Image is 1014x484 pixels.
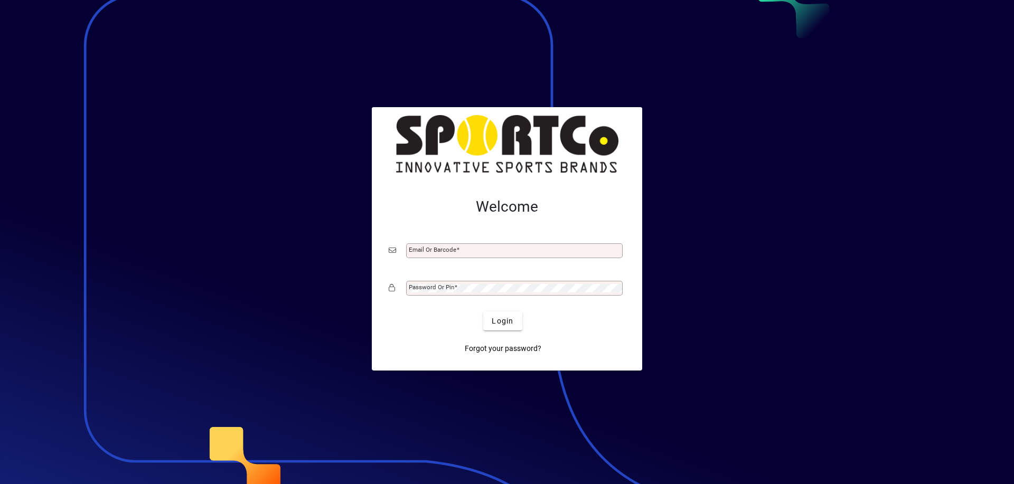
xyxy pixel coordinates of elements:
[389,198,625,216] h2: Welcome
[409,246,456,253] mat-label: Email or Barcode
[483,311,522,330] button: Login
[465,343,541,354] span: Forgot your password?
[409,283,454,291] mat-label: Password or Pin
[492,316,513,327] span: Login
[461,339,546,358] a: Forgot your password?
